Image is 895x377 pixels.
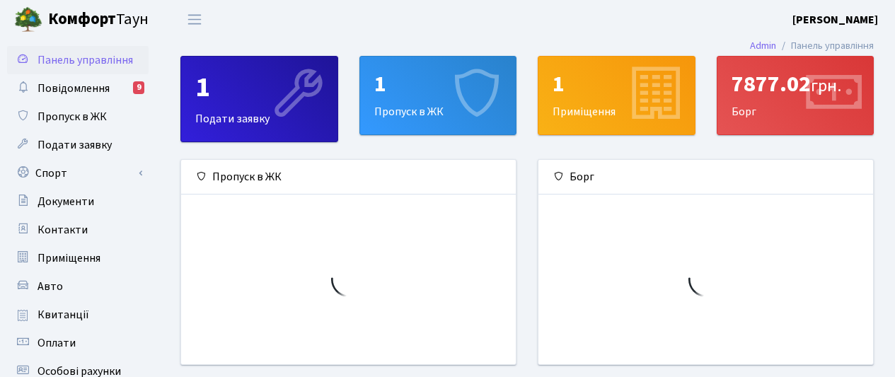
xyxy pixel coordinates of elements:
span: Панель управління [37,52,133,68]
b: [PERSON_NAME] [792,12,878,28]
span: Таун [48,8,149,32]
a: Контакти [7,216,149,244]
div: Пропуск в ЖК [181,160,516,195]
a: Admin [750,38,776,53]
a: 1Подати заявку [180,56,338,142]
div: Пропуск в ЖК [360,57,516,134]
div: 1 [553,71,681,98]
span: Оплати [37,335,76,351]
div: 7877.02 [732,71,860,98]
li: Панель управління [776,38,874,54]
div: Борг [717,57,874,134]
div: 1 [374,71,502,98]
b: Комфорт [48,8,116,30]
span: Пропуск в ЖК [37,109,107,124]
a: Квитанції [7,301,149,329]
div: 1 [195,71,323,105]
a: 1Пропуск в ЖК [359,56,517,135]
div: Подати заявку [181,57,337,141]
a: Панель управління [7,46,149,74]
a: Приміщення [7,244,149,272]
div: 9 [133,81,144,94]
a: 1Приміщення [538,56,695,135]
a: [PERSON_NAME] [792,11,878,28]
span: Повідомлення [37,81,110,96]
a: Документи [7,187,149,216]
span: Документи [37,194,94,209]
span: Авто [37,279,63,294]
div: Борг [538,160,873,195]
div: Приміщення [538,57,695,134]
a: Подати заявку [7,131,149,159]
a: Авто [7,272,149,301]
nav: breadcrumb [729,31,895,61]
a: Повідомлення9 [7,74,149,103]
span: Приміщення [37,250,100,266]
a: Спорт [7,159,149,187]
a: Оплати [7,329,149,357]
span: Подати заявку [37,137,112,153]
a: Пропуск в ЖК [7,103,149,131]
span: Квитанції [37,307,89,323]
span: Контакти [37,222,88,238]
img: logo.png [14,6,42,34]
button: Переключити навігацію [177,8,212,31]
